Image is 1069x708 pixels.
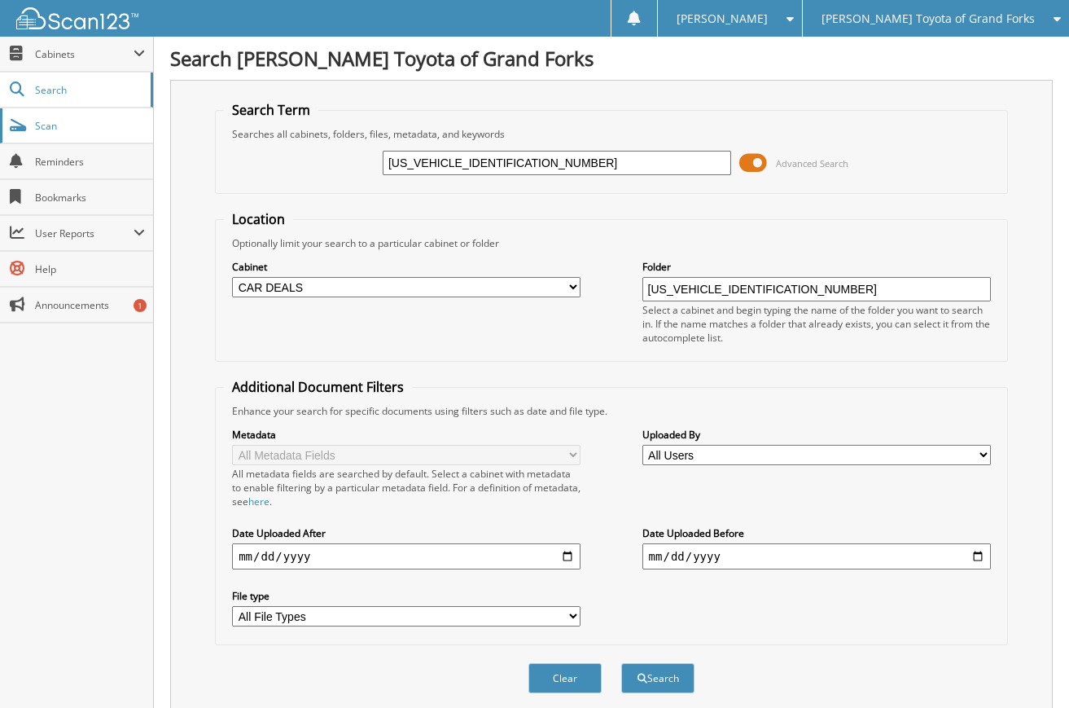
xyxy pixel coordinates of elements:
[170,45,1053,72] h1: Search [PERSON_NAME] Toyota of Grand Forks
[248,495,269,508] a: here
[35,191,145,204] span: Bookmarks
[35,262,145,276] span: Help
[35,226,134,240] span: User Reports
[35,119,145,133] span: Scan
[224,210,293,228] legend: Location
[134,299,147,312] div: 1
[642,260,991,274] label: Folder
[232,526,581,540] label: Date Uploaded After
[224,378,412,396] legend: Additional Document Filters
[35,47,134,61] span: Cabinets
[232,428,581,442] label: Metadata
[776,157,848,169] span: Advanced Search
[35,155,145,169] span: Reminders
[528,663,602,693] button: Clear
[16,7,138,29] img: scan123-logo-white.svg
[232,543,581,569] input: start
[224,236,999,250] div: Optionally limit your search to a particular cabinet or folder
[35,298,145,312] span: Announcements
[232,467,581,508] div: All metadata fields are searched by default. Select a cabinet with metadata to enable filtering b...
[224,101,318,119] legend: Search Term
[642,526,991,540] label: Date Uploaded Before
[224,127,999,141] div: Searches all cabinets, folders, files, metadata, and keywords
[642,543,991,569] input: end
[677,14,768,24] span: [PERSON_NAME]
[642,428,991,442] label: Uploaded By
[35,83,142,97] span: Search
[232,260,581,274] label: Cabinet
[642,303,991,345] div: Select a cabinet and begin typing the name of the folder you want to search in. If the name match...
[224,404,999,418] div: Enhance your search for specific documents using filters such as date and file type.
[232,589,581,603] label: File type
[821,14,1035,24] span: [PERSON_NAME] Toyota of Grand Forks
[621,663,694,693] button: Search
